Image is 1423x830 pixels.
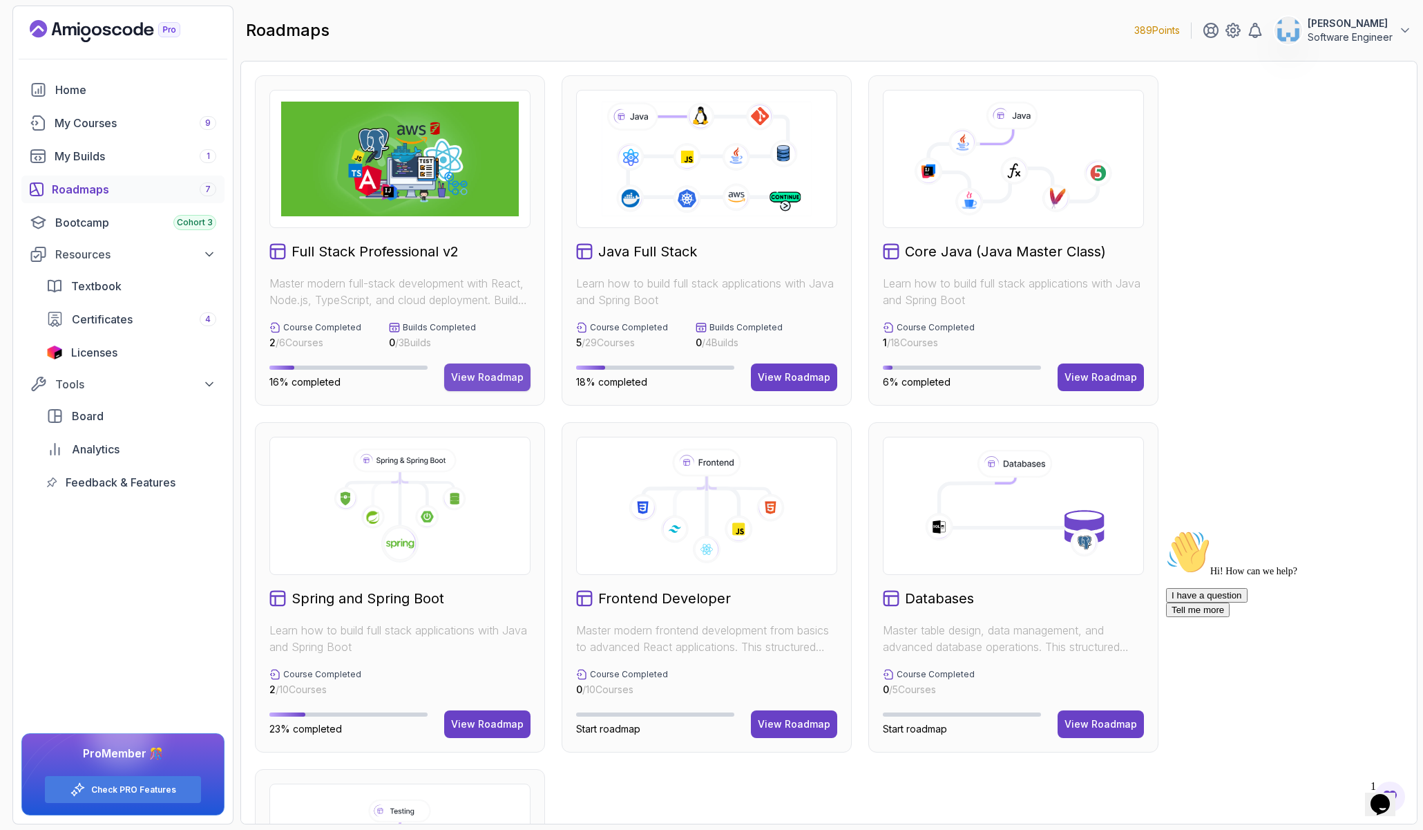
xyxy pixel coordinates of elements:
a: licenses [38,339,225,366]
a: textbook [38,272,225,300]
p: [PERSON_NAME] [1308,17,1393,30]
span: 0 [696,337,702,348]
span: 5 [576,337,582,348]
span: 2 [269,683,276,695]
img: :wave: [6,6,50,50]
div: View Roadmap [451,370,524,384]
button: Tools [21,372,225,397]
p: / 10 Courses [269,683,361,697]
p: 389 Points [1134,23,1180,37]
span: Start roadmap [883,723,947,735]
p: Course Completed [590,669,668,680]
span: 4 [205,314,211,325]
button: View Roadmap [751,364,837,391]
button: Check PRO Features [44,775,202,804]
span: Board [72,408,104,424]
span: 16% completed [269,376,341,388]
button: user profile image[PERSON_NAME]Software Engineer [1274,17,1412,44]
img: jetbrains icon [46,346,63,359]
span: 7 [205,184,211,195]
a: roadmaps [21,176,225,203]
h2: roadmaps [246,19,330,41]
span: 1 [883,337,887,348]
p: Master modern full-stack development with React, Node.js, TypeScript, and cloud deployment. Build... [269,275,531,308]
a: Check PRO Features [91,784,176,795]
a: feedback [38,469,225,496]
p: Course Completed [283,669,361,680]
span: 9 [205,117,211,129]
p: / 18 Courses [883,336,975,350]
a: analytics [38,435,225,463]
p: Course Completed [283,322,361,333]
h2: Frontend Developer [598,589,731,608]
p: / 4 Builds [696,336,783,350]
div: Tools [55,376,216,393]
span: Licenses [71,344,117,361]
span: 0 [576,683,582,695]
p: Software Engineer [1308,30,1393,44]
iframe: chat widget [1365,775,1409,816]
iframe: chat widget [1161,525,1409,768]
span: 18% completed [576,376,647,388]
p: Learn how to build full stack applications with Java and Spring Boot [883,275,1144,308]
div: My Courses [55,115,216,131]
div: Resources [55,246,216,263]
div: View Roadmap [1064,717,1137,731]
p: / 3 Builds [389,336,476,350]
h2: Databases [905,589,974,608]
a: home [21,76,225,104]
button: Tell me more [6,78,69,93]
p: / 6 Courses [269,336,361,350]
span: Start roadmap [576,723,640,735]
span: 23% completed [269,723,342,735]
h2: Full Stack Professional v2 [292,242,459,261]
span: 1 [207,151,210,162]
h2: Java Full Stack [598,242,697,261]
p: Learn how to build full stack applications with Java and Spring Boot [269,622,531,655]
p: Builds Completed [709,322,783,333]
p: Course Completed [590,322,668,333]
button: View Roadmap [1058,710,1144,738]
button: I have a question [6,64,87,78]
button: View Roadmap [751,710,837,738]
div: My Builds [55,148,216,164]
button: View Roadmap [1058,364,1144,391]
div: View Roadmap [1064,370,1137,384]
p: Master modern frontend development from basics to advanced React applications. This structured le... [576,622,837,655]
div: Roadmaps [52,181,216,198]
p: Master table design, data management, and advanced database operations. This structured learning ... [883,622,1144,655]
span: 0 [883,683,889,695]
span: Analytics [72,441,120,458]
span: Cohort 3 [177,217,213,228]
div: 👋Hi! How can we help?I have a questionTell me more [6,6,254,93]
div: View Roadmap [758,717,830,731]
a: builds [21,142,225,170]
div: Bootcamp [55,214,216,231]
p: Course Completed [897,322,975,333]
button: View Roadmap [444,364,531,391]
p: Course Completed [897,669,975,680]
p: / 10 Courses [576,683,668,697]
img: user profile image [1275,17,1301,44]
p: Learn how to build full stack applications with Java and Spring Boot [576,275,837,308]
span: 0 [389,337,395,348]
p: / 5 Courses [883,683,975,697]
h2: Core Java (Java Master Class) [905,242,1106,261]
a: Landing page [30,20,212,42]
h2: Spring and Spring Boot [292,589,444,608]
span: Feedback & Features [66,474,175,491]
p: Builds Completed [403,322,476,333]
div: View Roadmap [451,717,524,731]
span: Hi! How can we help? [6,41,137,52]
div: Home [55,82,216,98]
a: board [38,402,225,430]
button: View Roadmap [444,710,531,738]
a: courses [21,109,225,137]
span: 2 [269,337,276,348]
